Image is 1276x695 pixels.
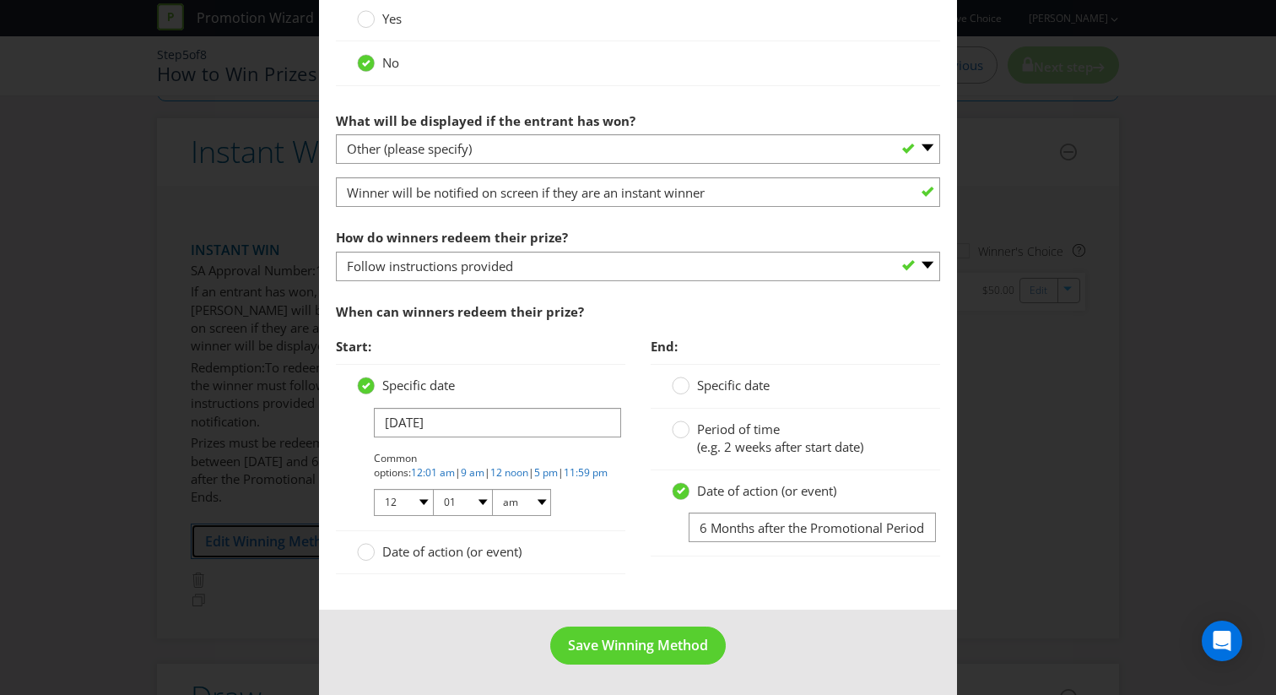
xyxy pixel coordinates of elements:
span: How do winners redeem their prize? [336,229,568,246]
a: 5 pm [534,465,558,480]
span: | [484,465,490,480]
input: DD/MM/YY [374,408,621,437]
span: What will be displayed if the entrant has won? [336,112,635,129]
span: (e.g. 2 weeks after start date) [697,438,863,455]
button: Save Winning Method [550,627,726,665]
span: Common options: [374,451,417,480]
span: Date of action (or event) [382,543,522,560]
div: Open Intercom Messenger [1202,621,1242,661]
span: Specific date [382,377,455,394]
input: Other [336,177,940,207]
a: 12:01 am [411,465,455,480]
span: No [382,54,399,71]
span: Specific date [697,377,770,394]
a: 12 noon [490,465,528,480]
a: 9 am [461,465,484,480]
span: Period of time [697,421,780,437]
span: Yes [382,10,402,27]
a: 11:59 pm [564,465,608,480]
span: | [528,465,534,480]
span: End: [651,338,678,355]
span: | [455,465,461,480]
span: Save Winning Method [568,636,708,654]
span: | [558,465,564,480]
span: Date of action (or event) [697,482,836,499]
span: Start: [336,338,371,355]
span: When can winners redeem their prize? [336,303,584,320]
